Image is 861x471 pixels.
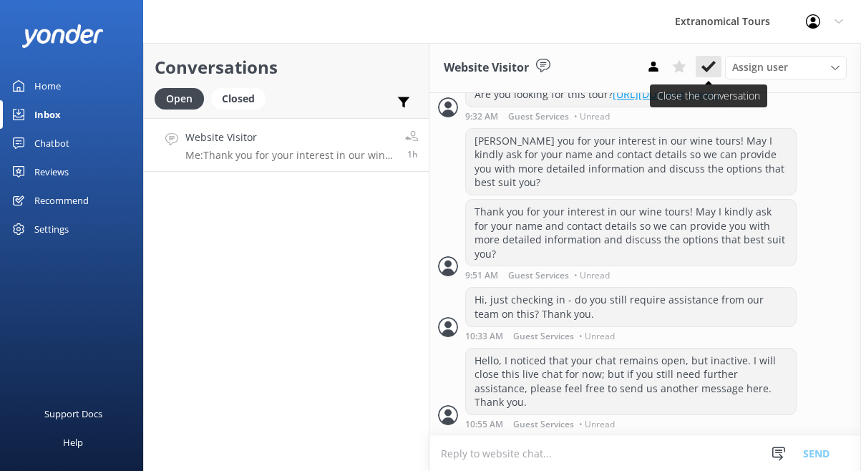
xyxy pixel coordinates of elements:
div: Aug 28 2025 10:33am (UTC -07:00) America/Tijuana [465,331,797,341]
span: Guest Services [513,420,574,429]
span: • Unread [579,420,615,429]
div: [PERSON_NAME] you for your interest in our wine tours! May I kindly ask for your name and contact... [466,129,796,195]
div: Aug 28 2025 09:51am (UTC -07:00) America/Tijuana [465,270,797,280]
span: Guest Services [508,271,569,280]
a: Closed [211,90,273,106]
div: Reviews [34,157,69,186]
div: Hi, just checking in - do you still require assistance from our team on this? Thank you. [466,288,796,326]
div: Aug 28 2025 10:55am (UTC -07:00) America/Tijuana [465,419,797,429]
h4: Website Visitor [185,130,394,145]
strong: 9:51 AM [465,271,498,280]
div: Recommend [34,186,89,215]
div: Help [63,428,83,457]
span: • Unread [574,271,610,280]
span: • Unread [579,332,615,341]
span: Aug 28 2025 09:51am (UTC -07:00) America/Tijuana [407,148,418,160]
div: Settings [34,215,69,243]
span: Assign user [732,59,788,75]
h3: Website Visitor [444,59,529,77]
div: Support Docs [44,399,102,428]
div: Home [34,72,61,100]
a: [URL][DOMAIN_NAME] [613,87,721,101]
p: Me: Thank you for your interest in our wine tours! May I kindly ask for your name and contact det... [185,149,394,162]
a: Website VisitorMe:Thank you for your interest in our wine tours! May I kindly ask for your name a... [144,118,429,172]
strong: 9:32 AM [465,112,498,121]
div: Open [155,88,204,110]
img: yonder-white-logo.png [21,24,104,48]
span: Guest Services [508,112,569,121]
strong: 10:55 AM [465,420,503,429]
div: Aug 28 2025 09:32am (UTC -07:00) America/Tijuana [465,111,730,121]
div: Are you looking for this tour? [466,82,729,107]
h2: Conversations [155,54,418,81]
div: Closed [211,88,266,110]
span: Guest Services [513,332,574,341]
a: Open [155,90,211,106]
div: Hello, I noticed that your chat remains open, but inactive. I will close this live chat for now; ... [466,349,796,414]
span: • Unread [574,112,610,121]
div: Thank you for your interest in our wine tours! May I kindly ask for your name and contact details... [466,200,796,266]
div: Assign User [725,56,847,79]
div: Inbox [34,100,61,129]
strong: 10:33 AM [465,332,503,341]
div: Chatbot [34,129,69,157]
